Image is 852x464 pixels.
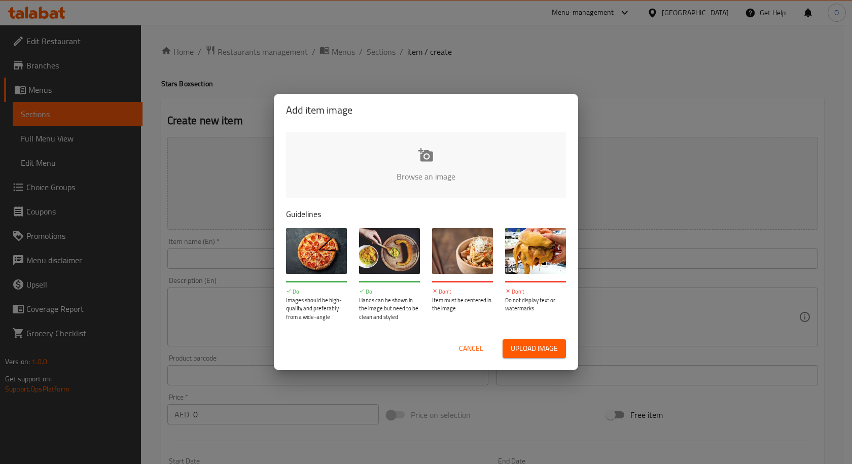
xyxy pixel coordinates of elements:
span: Cancel [459,342,483,355]
h2: Add item image [286,102,566,118]
button: Cancel [455,339,487,358]
span: Upload image [511,342,558,355]
p: Don't [505,288,566,296]
p: Hands can be shown in the image but need to be clean and styled [359,296,420,322]
p: Item must be centered in the image [432,296,493,313]
p: Do [359,288,420,296]
img: guide-img-2@3x.jpg [359,228,420,274]
img: guide-img-4@3x.jpg [505,228,566,274]
img: guide-img-1@3x.jpg [286,228,347,274]
p: Guidelines [286,208,566,220]
p: Don't [432,288,493,296]
p: Images should be high-quality and preferably from a wide-angle [286,296,347,322]
button: Upload image [503,339,566,358]
img: guide-img-3@3x.jpg [432,228,493,274]
p: Do not display text or watermarks [505,296,566,313]
p: Do [286,288,347,296]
